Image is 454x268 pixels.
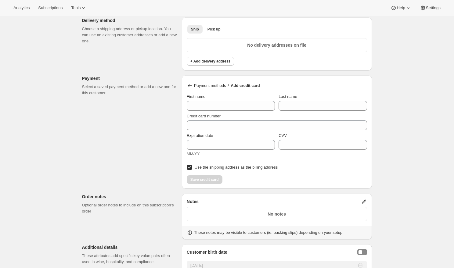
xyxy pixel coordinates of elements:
[426,5,441,10] span: Settings
[194,83,226,89] p: Payment methods
[187,249,227,256] span: Customer birth date
[416,4,444,12] button: Settings
[357,249,367,255] button: Birthday Selector
[187,133,213,138] span: Expiration date
[67,4,90,12] button: Tools
[387,4,415,12] button: Help
[191,42,363,48] p: No delivery addresses on file
[231,83,260,89] p: Add credit card
[187,57,234,66] button: + Add delivery address
[397,5,405,10] span: Help
[187,83,367,89] div: /
[187,114,221,118] span: Credit card number
[82,75,177,81] p: Payment
[191,211,363,217] p: No notes
[71,5,81,10] span: Tools
[38,5,63,10] span: Subscriptions
[279,133,287,138] span: CVV
[82,84,177,96] p: Select a saved payment method or add a new one for this customer.
[279,94,297,99] span: Last name
[10,4,33,12] button: Analytics
[187,152,200,156] span: MM/YY
[187,94,205,99] span: First name
[195,165,278,170] span: Use the shipping address as the billing address
[207,27,221,32] span: Pick up
[187,198,199,205] span: Notes
[82,17,177,23] p: Delivery method
[82,253,177,265] p: These attributes add specific key value pairs often used in wine, hospitality, and compliance.
[190,59,230,64] span: + Add delivery address
[82,244,177,250] p: Additional details
[191,27,199,32] span: Ship
[82,26,177,44] p: Choose a shipping address or pickup location. You can use an existing customer addresses or add a...
[82,202,177,214] p: Optional order notes to include on this subscription's order
[194,230,342,236] p: These notes may be visible to customers (ie. packing slips) depending on your setup
[82,194,177,200] p: Order notes
[13,5,30,10] span: Analytics
[34,4,66,12] button: Subscriptions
